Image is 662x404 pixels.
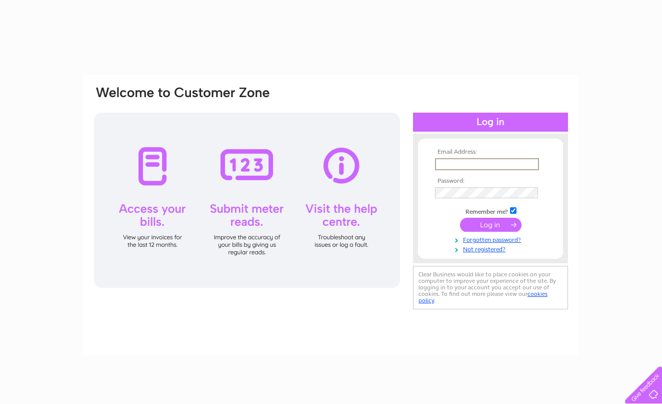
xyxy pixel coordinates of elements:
th: Email Address: [432,149,548,156]
th: Password: [432,178,548,185]
a: Forgotten password? [435,234,548,244]
input: Submit [460,218,521,232]
div: Clear Business would like to place cookies on your computer to improve your experience of the sit... [413,266,568,309]
a: cookies policy [418,290,547,304]
a: Not registered? [435,244,548,253]
td: Remember me? [432,206,548,216]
